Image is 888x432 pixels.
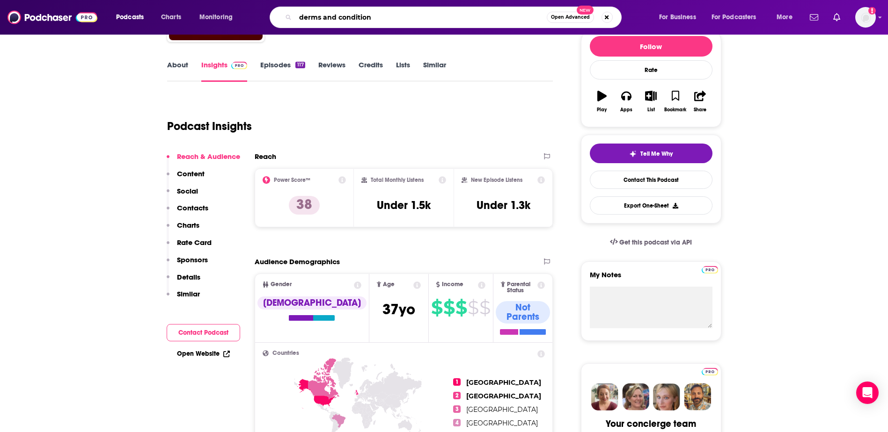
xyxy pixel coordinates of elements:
button: Bookmark [663,85,688,118]
img: User Profile [855,7,876,28]
button: Open AdvancedNew [547,12,594,23]
a: Reviews [318,60,345,82]
button: Contacts [167,203,208,221]
span: Income [442,281,463,288]
div: Search podcasts, credits, & more... [279,7,631,28]
a: Similar [423,60,446,82]
p: 38 [289,196,320,215]
h1: Podcast Insights [167,119,252,133]
span: Age [383,281,395,288]
div: List [647,107,655,113]
span: Charts [161,11,181,24]
button: Export One-Sheet [590,196,712,215]
button: Follow [590,36,712,57]
p: Sponsors [177,255,208,264]
span: Logged in as WE_Broadcast [855,7,876,28]
span: [GEOGRAPHIC_DATA] [466,378,541,387]
div: Not Parents [496,301,550,324]
h3: Under 1.3k [477,198,530,212]
span: Countries [272,350,299,356]
p: Social [177,187,198,195]
div: Play [597,107,607,113]
a: InsightsPodchaser Pro [201,60,248,82]
span: For Podcasters [712,11,756,24]
img: Jules Profile [653,383,680,410]
a: Contact This Podcast [590,171,712,189]
span: $ [479,300,490,315]
img: Barbara Profile [622,383,649,410]
button: open menu [770,10,804,25]
p: Contacts [177,203,208,212]
label: My Notes [590,270,712,287]
h2: Total Monthly Listens [371,177,424,183]
div: Apps [620,107,632,113]
a: Get this podcast via API [602,231,700,254]
button: Apps [614,85,638,118]
img: Podchaser - Follow, Share and Rate Podcasts [7,8,97,26]
button: Share [688,85,712,118]
a: About [167,60,188,82]
button: Contact Podcast [167,324,240,341]
span: 2 [453,392,461,399]
span: 1 [453,378,461,386]
h2: Power Score™ [274,177,310,183]
button: Similar [167,289,200,307]
div: [DEMOGRAPHIC_DATA] [257,296,367,310]
button: open menu [110,10,156,25]
svg: Add a profile image [868,7,876,14]
div: Rate [590,60,712,79]
img: Podchaser Pro [702,266,718,274]
span: New [577,6,594,14]
span: More [777,11,793,24]
p: Similar [177,289,200,298]
span: [GEOGRAPHIC_DATA] [466,392,541,400]
h2: New Episode Listens [471,177,522,183]
div: Your concierge team [606,418,696,430]
span: $ [455,300,467,315]
p: Content [177,169,205,178]
span: Podcasts [116,11,144,24]
button: open menu [193,10,245,25]
p: Rate Card [177,238,212,247]
img: Podchaser Pro [702,368,718,375]
span: $ [468,300,478,315]
button: Rate Card [167,238,212,255]
button: Content [167,169,205,187]
button: Sponsors [167,255,208,273]
span: [GEOGRAPHIC_DATA] [466,405,538,414]
div: Bookmark [664,107,686,113]
div: Open Intercom Messenger [856,382,879,404]
button: Play [590,85,614,118]
a: Pro website [702,367,718,375]
div: Share [694,107,706,113]
button: Charts [167,221,199,238]
span: [GEOGRAPHIC_DATA] [466,419,538,427]
a: Lists [396,60,410,82]
span: Gender [271,281,292,288]
a: Charts [155,10,187,25]
span: $ [431,300,442,315]
span: For Business [659,11,696,24]
p: Reach & Audience [177,152,240,161]
button: List [638,85,663,118]
button: Reach & Audience [167,152,240,169]
img: tell me why sparkle [629,150,637,158]
button: Social [167,187,198,204]
a: Credits [359,60,383,82]
a: Episodes117 [260,60,305,82]
button: open menu [705,10,770,25]
span: 37 yo [382,300,415,318]
span: 4 [453,419,461,426]
span: Get this podcast via API [619,238,692,246]
span: Monitoring [199,11,233,24]
img: Sydney Profile [591,383,618,410]
span: Open Advanced [551,15,590,20]
button: Details [167,273,200,290]
span: Tell Me Why [640,150,673,158]
input: Search podcasts, credits, & more... [295,10,547,25]
button: tell me why sparkleTell Me Why [590,144,712,163]
img: Jon Profile [684,383,711,410]
p: Details [177,273,200,281]
a: Open Website [177,350,230,358]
